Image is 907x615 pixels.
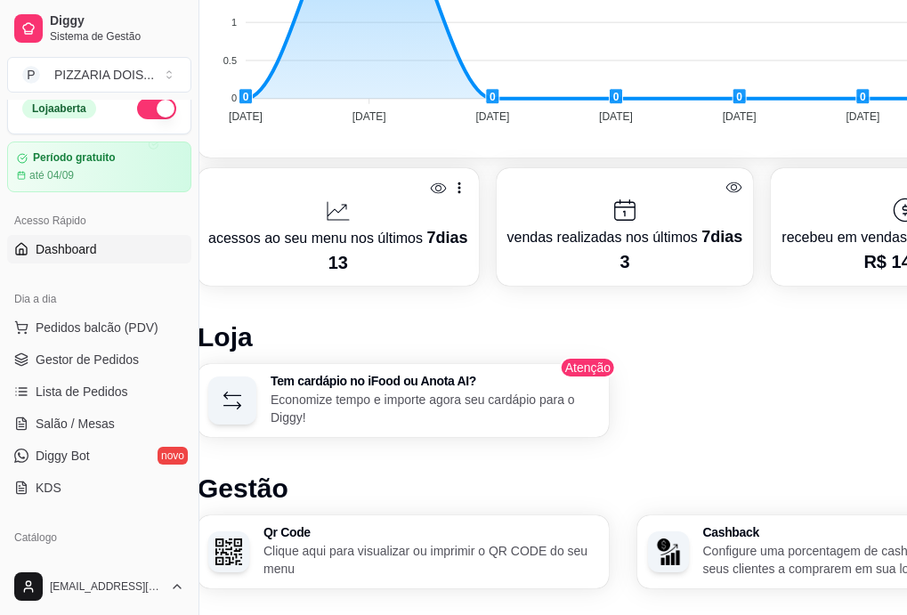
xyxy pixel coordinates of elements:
[352,110,386,123] tspan: [DATE]
[36,383,128,401] span: Lista de Pedidos
[701,228,742,246] span: 7 dias
[560,357,616,378] span: Atenção
[36,557,85,575] span: Produtos
[7,142,191,192] a: Período gratuitoaté 04/09
[7,441,191,470] a: Diggy Botnovo
[36,351,139,368] span: Gestor de Pedidos
[208,225,468,250] p: acessos ao seu menu nos últimos
[7,552,191,580] a: Produtos
[271,391,598,426] p: Economize tempo e importe agora seu cardápio para o Diggy!
[50,29,184,44] span: Sistema de Gestão
[7,409,191,438] a: Salão / Mesas
[54,66,154,84] div: PIZZARIA DOIS ...
[7,565,191,608] button: [EMAIL_ADDRESS][DOMAIN_NAME]
[7,7,191,50] a: DiggySistema de Gestão
[7,377,191,406] a: Lista de Pedidos
[7,473,191,502] a: KDS
[36,319,158,336] span: Pedidos balcão (PDV)
[208,250,468,275] p: 13
[50,579,163,594] span: [EMAIL_ADDRESS][DOMAIN_NAME]
[475,110,509,123] tspan: [DATE]
[50,13,184,29] span: Diggy
[507,249,743,274] p: 3
[263,542,598,578] p: Clique aqui para visualizar ou imprimir o QR CODE do seu menu
[36,415,115,433] span: Salão / Mesas
[36,479,61,497] span: KDS
[22,66,40,84] span: P
[723,110,757,123] tspan: [DATE]
[36,447,90,465] span: Diggy Bot
[231,17,237,28] tspan: 1
[7,345,191,374] a: Gestor de Pedidos
[655,538,682,565] img: Cashback
[36,240,97,258] span: Dashboard
[33,151,116,165] article: Período gratuito
[22,99,96,118] div: Loja aberta
[7,313,191,342] button: Pedidos balcão (PDV)
[7,57,191,93] button: Select a team
[137,98,176,119] button: Alterar Status
[7,206,191,235] div: Acesso Rápido
[215,538,242,565] img: Qr Code
[507,224,743,249] p: vendas realizadas nos últimos
[7,523,191,552] div: Catálogo
[271,375,598,387] h3: Tem cardápio no iFood ou Anota AI?
[599,110,633,123] tspan: [DATE]
[198,364,609,437] button: Tem cardápio no iFood ou Anota AI?Economize tempo e importe agora seu cardápio para o Diggy!
[7,285,191,313] div: Dia a dia
[7,235,191,263] a: Dashboard
[846,110,879,123] tspan: [DATE]
[223,55,237,66] tspan: 0.5
[426,229,467,247] span: 7 dias
[29,168,74,182] article: até 04/09
[263,526,598,538] h3: Qr Code
[229,110,263,123] tspan: [DATE]
[198,515,609,588] button: Qr CodeQr CodeClique aqui para visualizar ou imprimir o QR CODE do seu menu
[231,93,237,103] tspan: 0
